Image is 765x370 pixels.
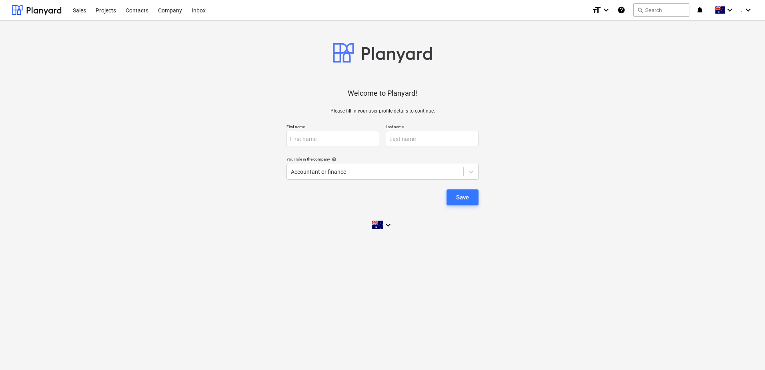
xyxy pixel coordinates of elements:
[743,5,753,15] i: keyboard_arrow_down
[286,124,379,131] p: First name
[696,5,704,15] i: notifications
[330,157,336,162] span: help
[617,5,625,15] i: Knowledge base
[637,7,643,13] span: search
[601,5,611,15] i: keyboard_arrow_down
[386,124,479,131] p: Last name
[330,108,435,115] p: Please fill in your user profile details to continue.
[633,3,689,17] button: Search
[741,7,743,13] span: .
[286,157,479,162] div: Your role in the company
[383,220,393,230] i: keyboard_arrow_down
[592,5,601,15] i: format_size
[386,131,479,147] input: Last name
[725,5,735,15] i: keyboard_arrow_down
[456,192,469,203] div: Save
[286,131,379,147] input: First name
[447,189,479,205] button: Save
[348,88,417,98] p: Welcome to Planyard!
